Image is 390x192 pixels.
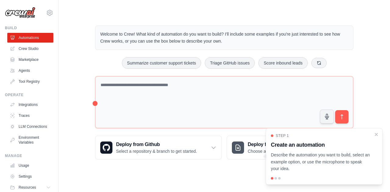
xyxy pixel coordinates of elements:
[360,163,390,192] iframe: Chat Widget
[100,31,348,45] p: Welcome to Crew! What kind of automation do you want to build? I'll include some examples if you'...
[122,57,201,69] button: Summarize customer support tickets
[19,185,36,190] span: Resources
[7,77,53,86] a: Tool Registry
[7,66,53,75] a: Agents
[116,148,197,154] p: Select a repository & branch to get started.
[5,7,35,19] img: Logo
[7,161,53,170] a: Usage
[374,132,379,137] button: Close walkthrough
[205,57,255,69] button: Triage GitHub issues
[7,111,53,120] a: Traces
[7,133,53,147] a: Environment Variables
[5,26,53,30] div: Build
[5,93,53,97] div: Operate
[7,100,53,110] a: Integrations
[271,141,370,149] h3: Create an automation
[271,152,370,172] p: Describe the automation you want to build, select an example option, or use the microphone to spe...
[276,133,289,138] span: Step 1
[7,55,53,65] a: Marketplace
[7,33,53,43] a: Automations
[7,44,53,54] a: Crew Studio
[7,172,53,181] a: Settings
[116,141,197,148] h3: Deploy from Github
[248,148,299,154] p: Choose a zip file to upload.
[248,141,299,148] h3: Deploy from zip file
[258,57,308,69] button: Score inbound leads
[7,122,53,131] a: LLM Connections
[5,153,53,158] div: Manage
